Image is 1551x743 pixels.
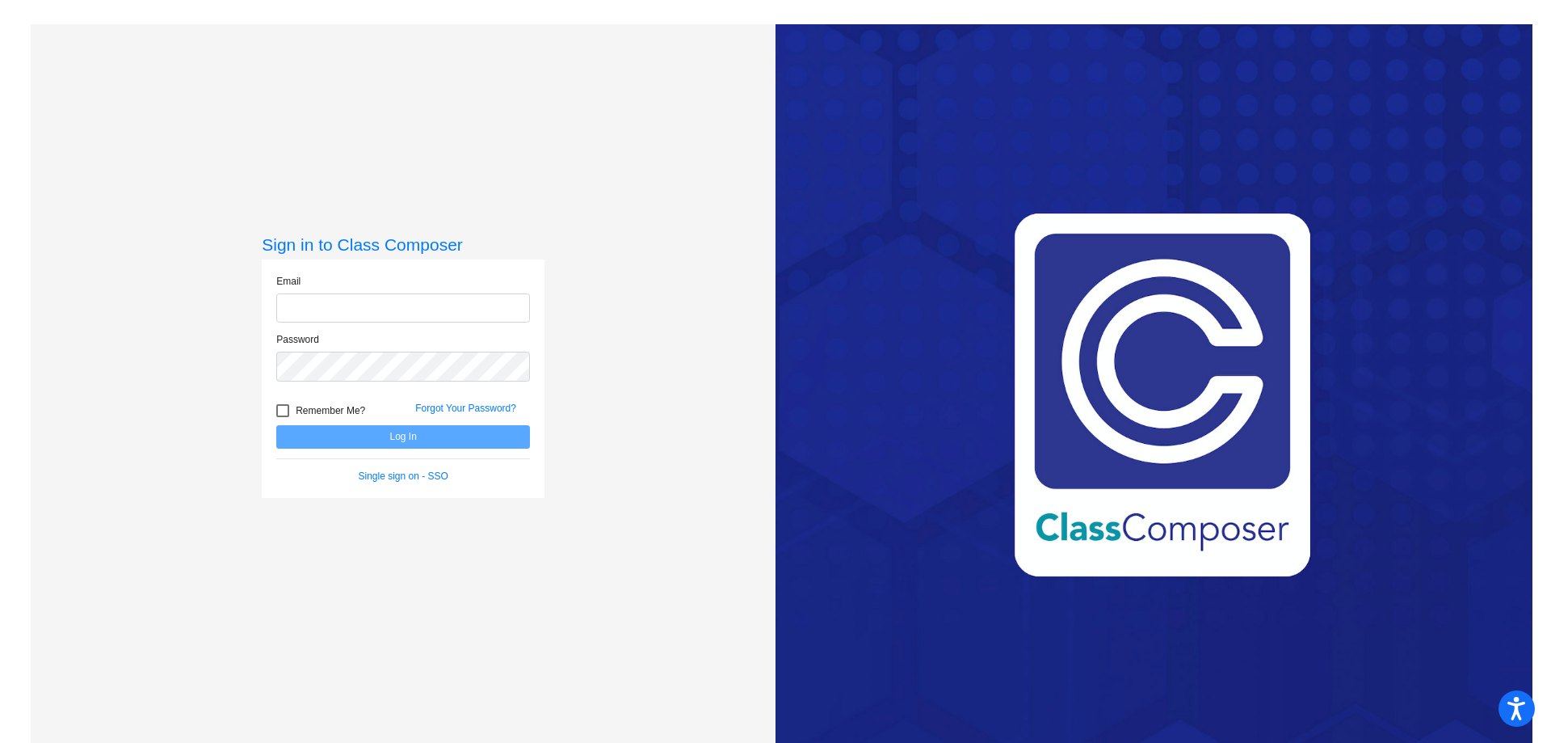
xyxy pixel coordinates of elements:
a: Forgot Your Password? [415,403,516,414]
span: Remember Me? [296,401,365,420]
label: Password [276,332,319,347]
a: Single sign on - SSO [359,471,448,482]
h3: Sign in to Class Composer [262,234,544,255]
button: Log In [276,425,530,449]
label: Email [276,274,301,289]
